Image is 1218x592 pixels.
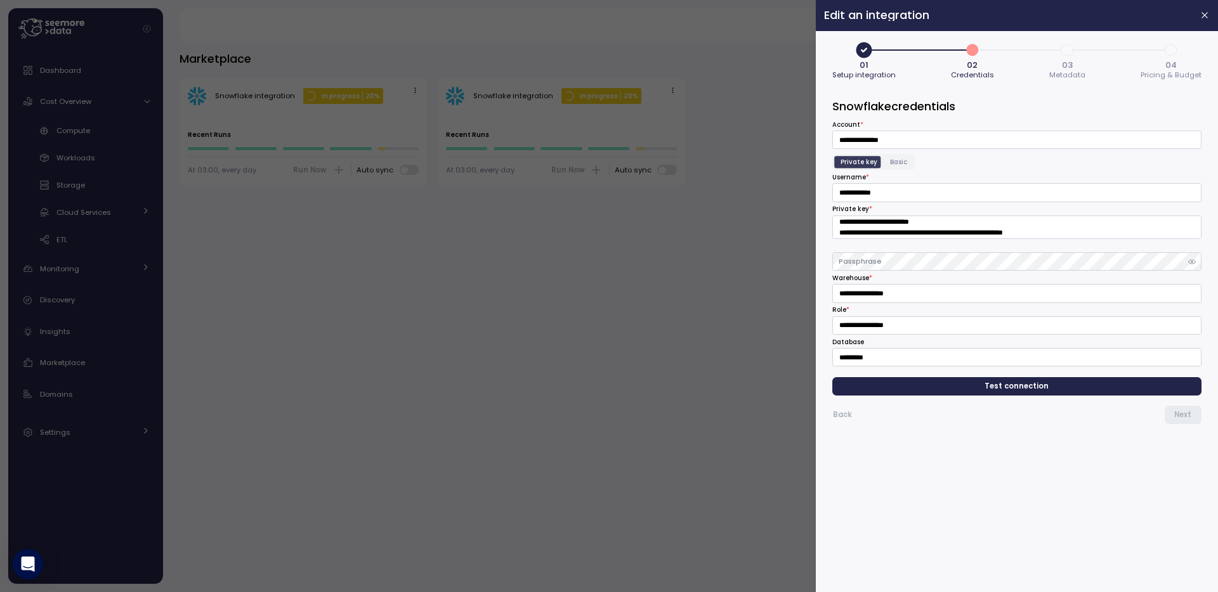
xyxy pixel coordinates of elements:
[967,61,978,69] span: 02
[841,157,877,167] span: Private key
[1062,61,1073,69] span: 03
[860,61,868,69] span: 01
[1049,72,1085,79] span: Metadata
[1141,72,1202,79] span: Pricing & Budget
[832,72,896,79] span: Setup integration
[1049,39,1085,82] button: 303Metadata
[1165,61,1177,69] span: 04
[824,10,1189,21] h2: Edit an integration
[832,39,896,82] button: 01Setup integration
[1141,39,1202,82] button: 404Pricing & Budget
[951,72,994,79] span: Credentials
[13,549,43,579] div: Open Intercom Messenger
[832,98,1202,114] h3: Snowflake credentials
[1165,406,1202,424] button: Next
[833,406,852,423] span: Back
[832,406,853,424] button: Back
[1174,406,1191,423] span: Next
[962,39,983,61] span: 2
[890,157,907,167] span: Basic
[832,377,1202,396] button: Test connection
[1160,39,1182,61] span: 4
[951,39,994,82] button: 202Credentials
[985,378,1049,395] span: Test connection
[1057,39,1078,61] span: 3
